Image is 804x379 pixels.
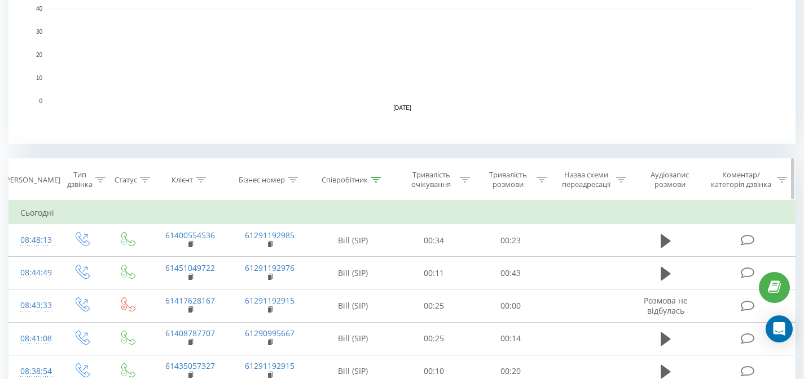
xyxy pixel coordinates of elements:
td: Bill (SIP) [310,322,396,355]
td: Bill (SIP) [310,224,396,257]
text: 10 [36,75,43,81]
div: Open Intercom Messenger [766,315,793,342]
div: 08:44:49 [20,262,47,284]
div: 08:41:08 [20,328,47,350]
a: 61291192976 [245,262,295,273]
text: [DATE] [393,105,411,111]
a: 61417628167 [165,295,215,306]
a: 61291192915 [245,360,295,371]
td: Bill (SIP) [310,257,396,289]
td: 00:23 [472,224,549,257]
a: 61408787707 [165,328,215,338]
td: 00:00 [472,289,549,322]
div: Співробітник [322,175,368,185]
text: 30 [36,29,43,35]
a: 61435057327 [165,360,215,371]
text: 0 [39,98,42,104]
a: 61291192985 [245,230,295,240]
div: Назва схеми переадресації [560,170,614,189]
div: 08:48:13 [20,229,47,251]
a: 61291192915 [245,295,295,306]
div: Аудіозапис розмови [639,170,700,189]
div: Статус [115,175,137,185]
div: 08:43:33 [20,295,47,316]
div: Тривалість розмови [483,170,534,189]
td: 00:14 [472,322,549,355]
td: Bill (SIP) [310,289,396,322]
td: 00:25 [396,289,472,322]
div: Тривалість очікування [406,170,456,189]
text: 40 [36,6,43,12]
a: 61400554536 [165,230,215,240]
div: [PERSON_NAME] [3,175,60,185]
a: 61290995667 [245,328,295,338]
text: 20 [36,52,43,58]
a: 61451049722 [165,262,215,273]
div: Тип дзвінка [67,170,93,189]
span: Розмова не відбулась [644,295,688,316]
td: Сьогодні [9,202,796,224]
td: 00:43 [472,257,549,289]
div: Коментар/категорія дзвінка [708,170,774,189]
td: 00:34 [396,224,472,257]
div: Клієнт [172,175,193,185]
div: Бізнес номер [239,175,285,185]
td: 00:11 [396,257,472,289]
td: 00:25 [396,322,472,355]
